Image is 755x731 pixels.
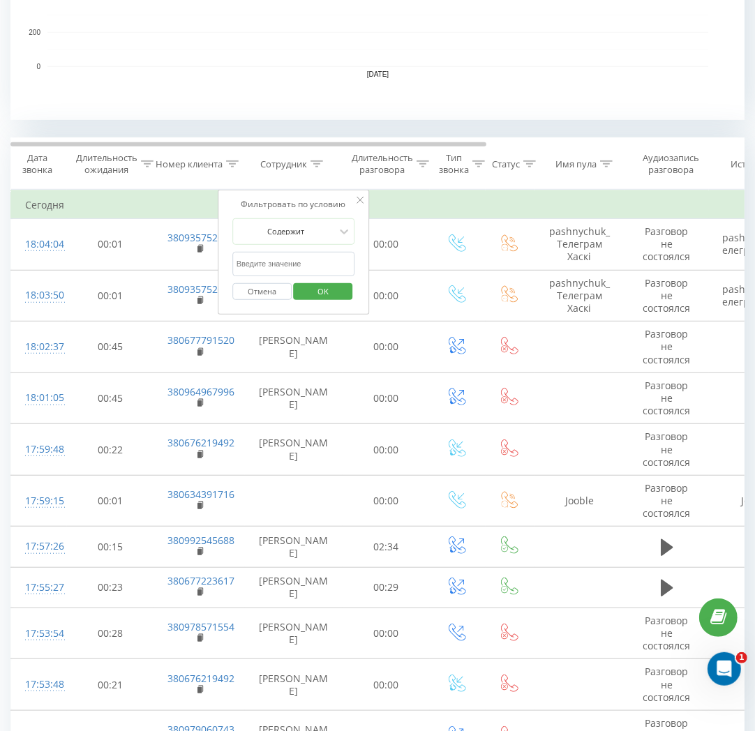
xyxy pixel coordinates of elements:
[168,385,235,398] a: 380964967996
[67,527,154,567] td: 00:15
[67,270,154,322] td: 00:01
[168,282,235,296] a: 380935752082
[11,152,63,176] div: Дата звонка
[736,652,747,663] span: 1
[260,158,307,170] div: Сотрудник
[168,574,235,587] a: 380677223617
[304,280,343,302] span: OK
[25,231,53,258] div: 18:04:04
[25,620,53,647] div: 17:53:54
[245,424,343,476] td: [PERSON_NAME]
[643,665,691,703] span: Разговор не состоялся
[294,283,353,301] button: OK
[343,322,430,373] td: 00:00
[25,574,53,601] div: 17:55:27
[168,672,235,685] a: 380676219492
[343,475,430,527] td: 00:00
[67,608,154,659] td: 00:28
[245,372,343,424] td: [PERSON_NAME]
[67,659,154,711] td: 00:21
[168,333,235,347] a: 380677791520
[637,152,705,176] div: Аудиозапись разговора
[343,527,430,567] td: 02:34
[67,219,154,271] td: 00:01
[67,322,154,373] td: 00:45
[25,533,53,560] div: 17:57:26
[367,71,389,79] text: [DATE]
[67,424,154,476] td: 00:22
[535,219,625,271] td: pashnychuk_Телеграм Хаскі
[492,158,520,170] div: Статус
[36,63,40,70] text: 0
[25,384,53,412] div: 18:01:05
[25,671,53,698] div: 17:53:48
[168,436,235,449] a: 380676219492
[67,372,154,424] td: 00:45
[643,481,691,520] span: Разговор не состоялся
[343,270,430,322] td: 00:00
[156,158,223,170] div: Номер клиента
[67,475,154,527] td: 00:01
[76,152,137,176] div: Длительность ожидания
[439,152,469,176] div: Тип звонка
[245,567,343,608] td: [PERSON_NAME]
[708,652,741,686] iframe: Intercom live chat
[25,333,53,361] div: 18:02:37
[232,252,355,276] input: Введите значение
[343,659,430,711] td: 00:00
[535,475,625,527] td: Jooble
[168,231,235,244] a: 380935752082
[168,620,235,633] a: 380978571554
[245,659,343,711] td: [PERSON_NAME]
[232,283,292,301] button: Отмена
[29,29,40,36] text: 200
[343,608,430,659] td: 00:00
[168,488,235,501] a: 380634391716
[343,372,430,424] td: 00:00
[245,608,343,659] td: [PERSON_NAME]
[643,225,691,263] span: Разговор не состоялся
[352,152,413,176] div: Длительность разговора
[25,436,53,463] div: 17:59:48
[643,276,691,315] span: Разговор не состоялся
[67,567,154,608] td: 00:23
[555,158,597,170] div: Имя пула
[343,424,430,476] td: 00:00
[343,567,430,608] td: 00:29
[25,488,53,515] div: 17:59:15
[643,379,691,417] span: Разговор не состоялся
[245,322,343,373] td: [PERSON_NAME]
[535,270,625,322] td: pashnychuk_Телеграм Хаскі
[643,430,691,468] span: Разговор не состоялся
[232,197,355,211] div: Фильтровать по условию
[25,282,53,309] div: 18:03:50
[343,219,430,271] td: 00:00
[643,614,691,652] span: Разговор не состоялся
[245,527,343,567] td: [PERSON_NAME]
[643,327,691,365] span: Разговор не состоялся
[168,534,235,547] a: 380992545688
